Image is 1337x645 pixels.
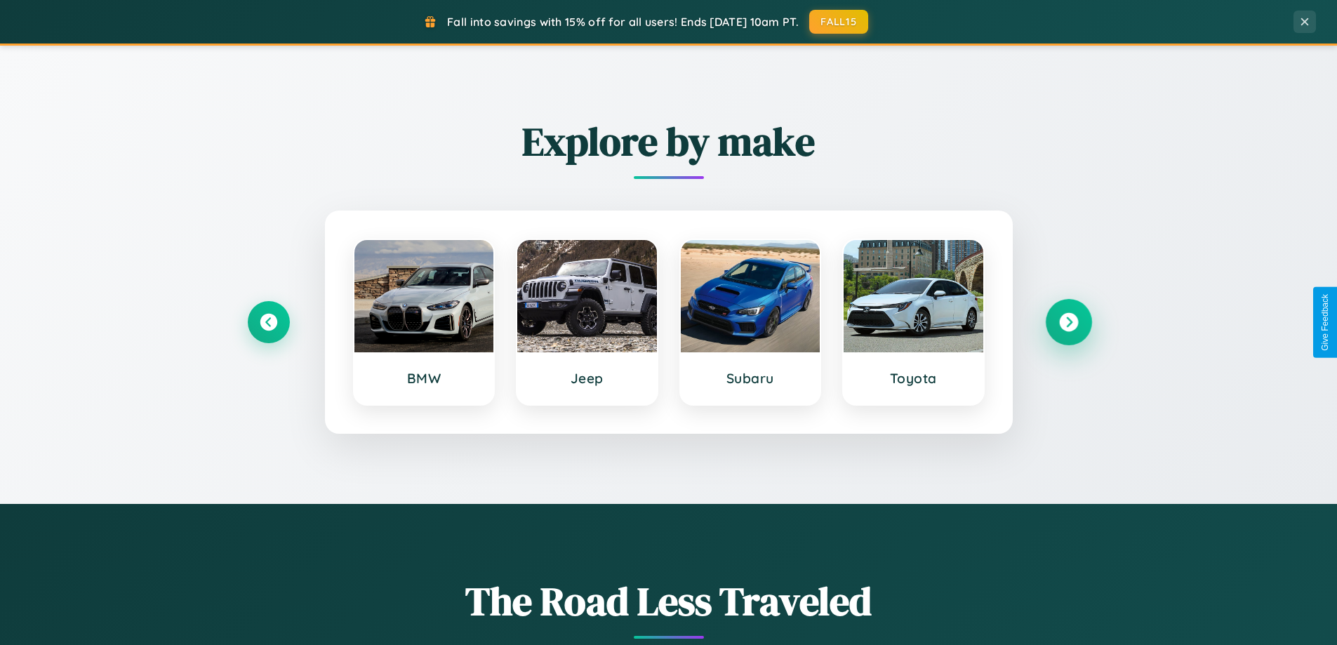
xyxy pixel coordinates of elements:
[858,370,969,387] h3: Toyota
[368,370,480,387] h3: BMW
[1320,294,1330,351] div: Give Feedback
[531,370,643,387] h3: Jeep
[809,10,868,34] button: FALL15
[248,574,1090,628] h1: The Road Less Traveled
[695,370,806,387] h3: Subaru
[248,114,1090,168] h2: Explore by make
[447,15,799,29] span: Fall into savings with 15% off for all users! Ends [DATE] 10am PT.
